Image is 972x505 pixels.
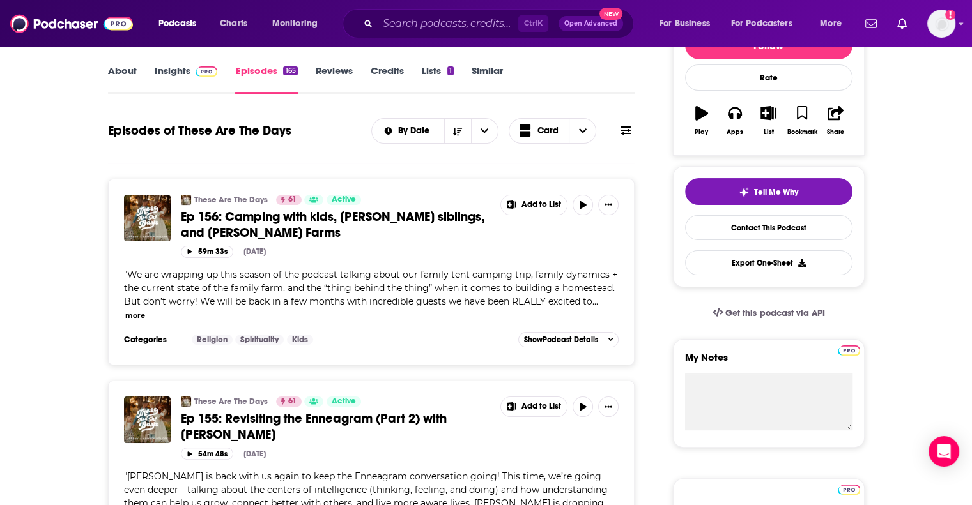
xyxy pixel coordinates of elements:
a: These Are The Days [194,396,268,407]
button: 54m 48s [181,448,233,460]
span: Add to List [521,200,561,209]
svg: Add a profile image [945,10,955,20]
button: Show profile menu [927,10,955,38]
span: Charts [220,15,247,33]
button: open menu [651,13,726,34]
button: List [752,98,785,144]
button: open menu [263,13,334,34]
button: Bookmark [785,98,819,144]
button: Choose View [509,118,597,144]
button: tell me why sparkleTell Me Why [685,178,852,205]
img: Ep 156: Camping with kids, Roloff siblings, and Roloff Farms [124,195,171,241]
div: Search podcasts, credits, & more... [355,9,646,38]
button: 59m 33s [181,246,233,258]
span: Card [537,126,559,135]
span: " [124,269,617,307]
span: For Podcasters [731,15,792,33]
a: 61 [276,396,302,407]
div: Play [695,128,708,136]
img: Ep 155: Revisiting the Enneagram (Part 2) with Suzanne Stabile [124,396,171,443]
span: For Business [660,15,710,33]
a: Episodes165 [235,64,297,94]
span: ... [592,296,598,307]
a: About [108,64,137,94]
button: Show More Button [501,397,567,416]
div: Bookmark [787,128,817,136]
button: Show More Button [501,195,567,215]
a: Similar [472,64,503,94]
div: Open Intercom Messenger [929,436,959,467]
button: open menu [723,13,811,34]
span: Monitoring [272,15,318,33]
img: Podchaser - Follow, Share and Rate Podcasts [10,11,133,36]
div: Share [827,128,844,136]
a: Spirituality [235,335,284,345]
span: Get this podcast via API [725,308,824,319]
span: New [599,8,622,20]
div: List [764,128,774,136]
button: Share [819,98,852,144]
h1: Episodes of These Are The Days [108,123,291,139]
span: Ep 156: Camping with kids, [PERSON_NAME] siblings, and [PERSON_NAME] Farms [181,209,484,241]
a: Religion [192,335,233,345]
span: Ctrl K [518,15,548,32]
label: My Notes [685,351,852,373]
span: 61 [288,193,297,206]
a: Active [327,195,361,205]
button: Open AdvancedNew [559,16,623,31]
span: Show Podcast Details [524,335,598,344]
button: Export One-Sheet [685,250,852,275]
button: more [125,310,145,321]
span: More [820,15,842,33]
img: These Are The Days [181,195,191,205]
img: tell me why sparkle [739,187,749,197]
img: User Profile [927,10,955,38]
a: Charts [212,13,255,34]
button: open menu [811,13,858,34]
h2: Choose List sort [371,118,498,144]
span: Tell Me Why [754,187,798,197]
img: Podchaser Pro [838,345,860,356]
a: Kids [287,335,313,345]
input: Search podcasts, credits, & more... [378,13,518,34]
span: Podcasts [158,15,196,33]
a: Show notifications dropdown [892,13,912,34]
span: Add to List [521,402,561,411]
button: Sort Direction [444,119,471,143]
h3: Categories [124,335,181,345]
div: Rate [685,64,852,91]
span: Logged in as shcarlos [927,10,955,38]
a: Show notifications dropdown [860,13,882,34]
a: Ep 156: Camping with kids, [PERSON_NAME] siblings, and [PERSON_NAME] Farms [181,209,491,241]
img: Podchaser Pro [838,485,860,495]
div: 165 [283,66,297,75]
span: We are wrapping up this season of the podcast talking about our family tent camping trip, family ... [124,269,617,307]
a: These Are The Days [194,195,268,205]
a: 61 [276,195,302,205]
a: Credits [371,64,404,94]
span: Ep 155: Revisiting the Enneagram (Part 2) with [PERSON_NAME] [181,411,447,442]
a: Ep 155: Revisiting the Enneagram (Part 2) with [PERSON_NAME] [181,411,491,442]
button: Show More Button [598,195,619,215]
span: Active [332,395,356,408]
a: InsightsPodchaser Pro [155,64,218,94]
span: By Date [398,126,434,135]
a: Contact This Podcast [685,215,852,240]
button: ShowPodcast Details [518,332,619,347]
div: Apps [727,128,743,136]
button: Play [685,98,718,144]
button: open menu [150,13,213,34]
a: Pro website [838,483,860,495]
button: open menu [471,119,498,143]
span: 61 [288,395,297,408]
div: [DATE] [243,449,266,458]
span: Active [332,193,356,206]
a: Active [327,396,361,407]
span: Open Advanced [564,20,617,27]
a: Lists1 [422,64,454,94]
a: Get this podcast via API [702,298,835,329]
img: These Are The Days [181,396,191,407]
